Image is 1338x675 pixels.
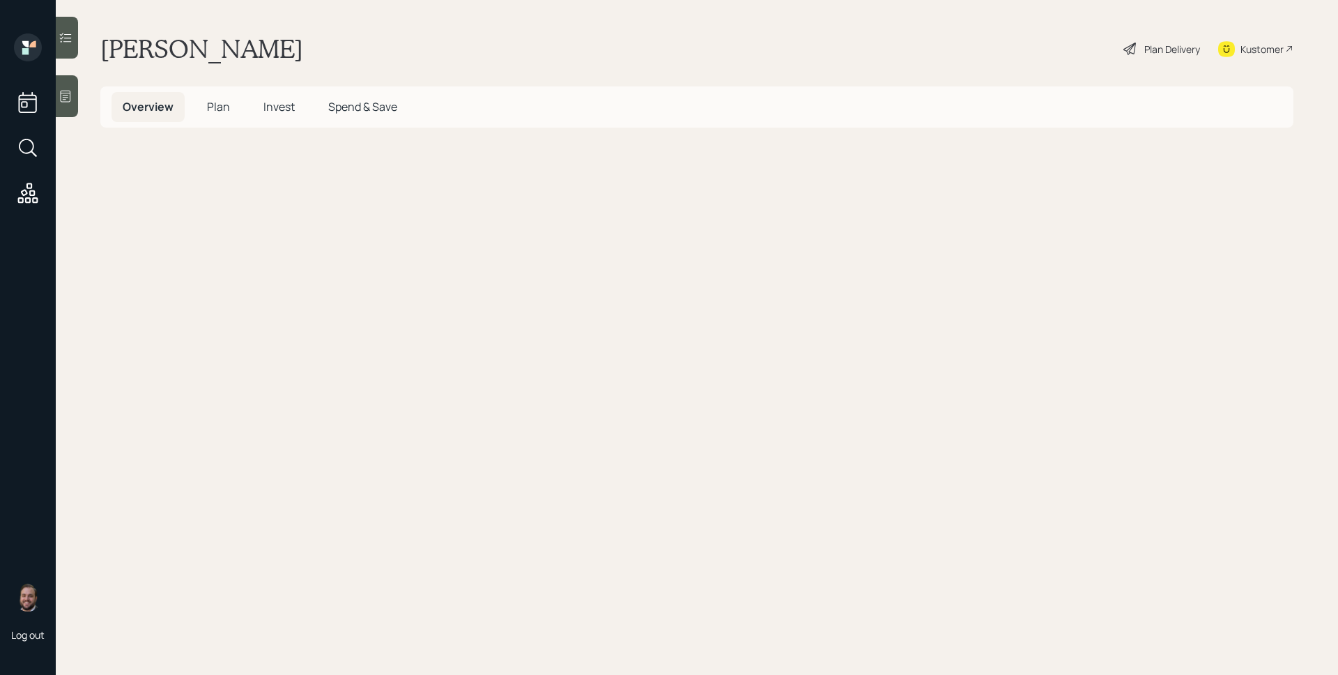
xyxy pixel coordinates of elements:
[1240,42,1284,56] div: Kustomer
[11,628,45,642] div: Log out
[1144,42,1200,56] div: Plan Delivery
[328,99,397,114] span: Spend & Save
[207,99,230,114] span: Plan
[14,584,42,612] img: james-distasi-headshot.png
[123,99,174,114] span: Overview
[100,33,303,64] h1: [PERSON_NAME]
[263,99,295,114] span: Invest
